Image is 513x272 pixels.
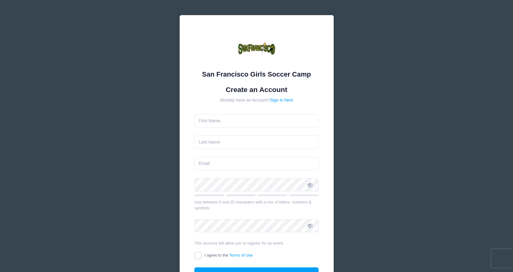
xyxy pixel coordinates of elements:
[194,252,202,259] input: I agree to theTerms of Use
[194,86,319,94] h1: Create an Account
[194,69,319,79] div: San Francisco Girls Soccer Camp
[194,240,319,246] div: This account will allow you to register for an event.
[194,136,319,149] input: Last Name
[229,253,253,257] a: Terms of Use
[270,98,293,103] a: Sign in here
[194,114,319,128] input: First Name
[238,30,275,67] img: San Francisco Girls Soccer Camp
[194,97,319,103] div: Already have an Account?
[194,199,319,211] div: Use between 6 and 25 characters with a mix of letters, numbers & symbols.
[205,253,253,257] span: I agree to the
[194,157,319,170] input: Email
